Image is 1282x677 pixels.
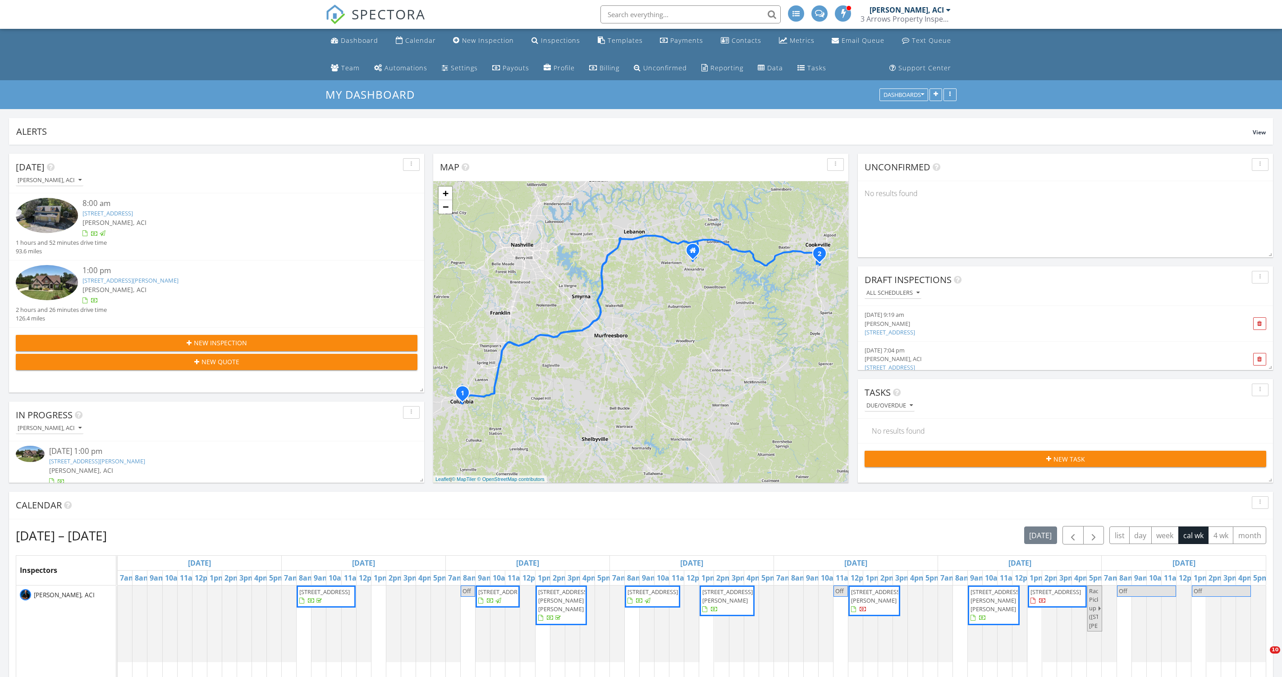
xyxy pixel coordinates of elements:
[461,571,481,585] a: 8am
[565,571,586,585] a: 3pm
[893,571,913,585] a: 3pm
[627,588,678,596] span: [STREET_ADDRESS]
[352,5,426,23] span: SPECTORA
[1233,526,1266,544] button: month
[678,556,705,570] a: Go to August 27, 2025
[311,571,332,585] a: 9am
[16,335,417,351] button: New Inspection
[1030,588,1081,596] span: [STREET_ADDRESS]
[385,64,427,72] div: Automations
[18,425,82,431] div: [PERSON_NAME], ACI
[804,571,824,585] a: 9am
[790,36,815,45] div: Metrics
[820,253,825,259] div: 1454 Bradshaw blvd , Cookeville, TN 38506
[818,251,821,257] i: 2
[878,571,898,585] a: 2pm
[1206,571,1227,585] a: 2pm
[16,198,78,233] img: 9347249%2Fcover_photos%2FAhaqcRtSZrYspns8Auc3%2Fsmall.jpg
[1027,571,1048,585] a: 1pm
[1191,571,1212,585] a: 1pm
[449,32,517,49] a: New Inspection
[759,571,779,585] a: 5pm
[1194,587,1202,595] span: Off
[16,422,83,435] button: [PERSON_NAME], ACI
[861,14,951,23] div: 3 Arrows Property Inspection
[49,446,384,457] div: [DATE] 1:00 pm
[1006,556,1034,570] a: Go to August 29, 2025
[865,363,915,371] a: [STREET_ADDRESS]
[586,60,623,77] a: Billing
[842,36,884,45] div: Email Queue
[865,386,891,398] span: Tasks
[1119,587,1127,595] span: Off
[433,476,547,483] div: |
[580,571,600,585] a: 4pm
[405,36,436,45] div: Calendar
[1117,571,1137,585] a: 8am
[16,198,417,256] a: 8:00 am [STREET_ADDRESS] [PERSON_NAME], ACI 1 hours and 52 minutes drive time 93.6 miles
[462,36,514,45] div: New Inspection
[325,5,345,24] img: The Best Home Inspection Software - Spectora
[82,276,179,284] a: [STREET_ADDRESS][PERSON_NAME]
[207,571,228,585] a: 1pm
[20,565,57,575] span: Inspectors
[998,571,1022,585] a: 11am
[554,64,575,72] div: Profile
[699,571,719,585] a: 1pm
[478,588,529,596] span: [STREET_ADDRESS]
[540,60,578,77] a: Company Profile
[16,265,78,300] img: 9344860%2Fcover_photos%2Fwc7BypGBwMzDhoVUvzu2%2Fsmall.jpg
[1221,571,1241,585] a: 3pm
[670,36,703,45] div: Payments
[1270,646,1280,654] span: 10
[1178,526,1209,544] button: cal wk
[550,571,571,585] a: 2pm
[732,36,761,45] div: Contacts
[16,174,83,187] button: [PERSON_NAME], ACI
[865,320,1200,328] div: [PERSON_NAME]
[717,32,765,49] a: Contacts
[842,556,870,570] a: Go to August 28, 2025
[1072,571,1092,585] a: 4pm
[684,571,709,585] a: 12pm
[1102,571,1122,585] a: 7am
[194,338,247,348] span: New Inspection
[16,247,107,256] div: 93.6 miles
[1251,646,1273,668] iframe: Intercom live chat
[729,571,750,585] a: 3pm
[1083,526,1104,544] button: Next
[299,588,350,596] span: [STREET_ADDRESS]
[541,36,580,45] div: Inspections
[1012,571,1037,585] a: 12pm
[789,571,809,585] a: 8am
[435,476,450,482] a: Leaflet
[325,87,422,102] a: My Dashboard
[912,36,951,45] div: Text Queue
[192,571,217,585] a: 12pm
[865,311,1200,337] a: [DATE] 9:19 am [PERSON_NAME] [STREET_ADDRESS]
[431,571,451,585] a: 5pm
[16,306,107,314] div: 2 hours and 26 minutes drive time
[82,285,147,294] span: [PERSON_NAME], ACI
[267,571,287,585] a: 5pm
[16,526,107,544] h2: [DATE] – [DATE]
[1177,571,1201,585] a: 12pm
[953,571,973,585] a: 8am
[1151,526,1179,544] button: week
[1053,454,1085,464] span: New Task
[858,181,1273,206] div: No results found
[625,571,645,585] a: 8am
[452,476,476,482] a: © MapTiler
[865,311,1200,319] div: [DATE] 9:19 am
[252,571,272,585] a: 4pm
[326,571,351,585] a: 10am
[600,64,619,72] div: Billing
[16,125,1253,137] div: Alerts
[1147,571,1171,585] a: 10am
[438,60,481,77] a: Settings
[595,571,615,585] a: 5pm
[20,589,31,600] img: bni_headshots18.jpg
[866,403,913,409] div: Due/Overdue
[1170,556,1198,570] a: Go to August 30, 2025
[371,60,431,77] a: Automations (Advanced)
